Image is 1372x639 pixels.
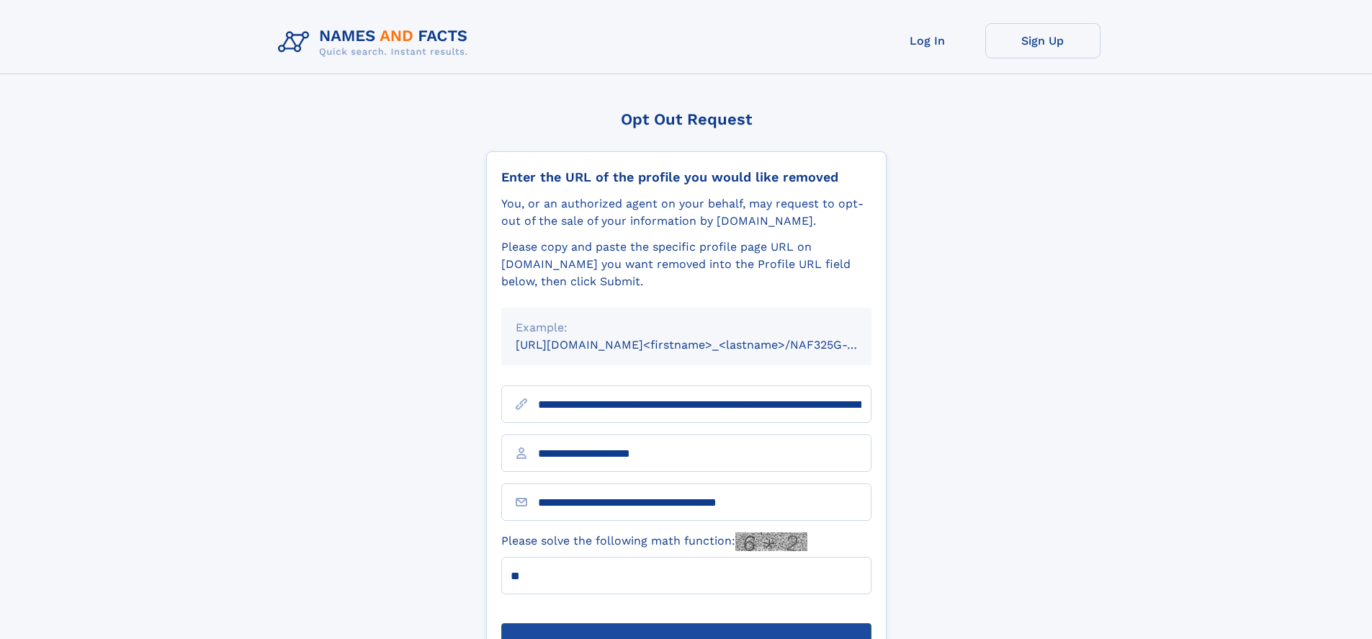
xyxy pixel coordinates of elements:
[501,195,871,230] div: You, or an authorized agent on your behalf, may request to opt-out of the sale of your informatio...
[516,338,899,352] small: [URL][DOMAIN_NAME]<firstname>_<lastname>/NAF325G-xxxxxxxx
[486,110,887,128] div: Opt Out Request
[501,532,807,551] label: Please solve the following math function:
[272,23,480,62] img: Logo Names and Facts
[985,23,1100,58] a: Sign Up
[516,319,857,336] div: Example:
[501,238,871,290] div: Please copy and paste the specific profile page URL on [DOMAIN_NAME] you want removed into the Pr...
[870,23,985,58] a: Log In
[501,169,871,185] div: Enter the URL of the profile you would like removed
